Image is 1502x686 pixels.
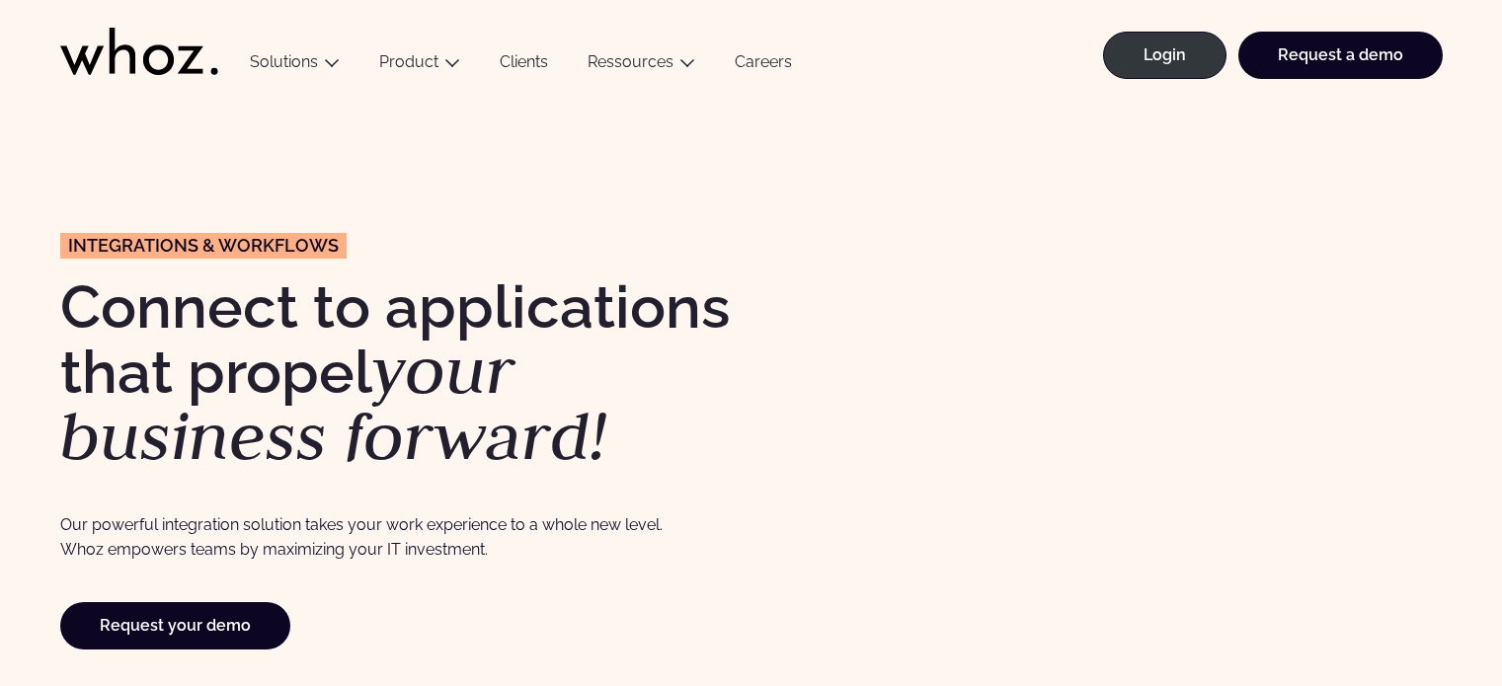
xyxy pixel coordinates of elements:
[60,512,673,563] p: Our powerful integration solution takes your work experience to a whole new level. Whoz empowers ...
[60,326,607,480] em: your business forward!
[715,52,812,79] a: Careers
[68,237,339,255] span: Integrations & Workflows
[1103,32,1226,79] a: Login
[60,602,290,649] a: Request your demo
[359,52,480,79] button: Product
[230,52,359,79] button: Solutions
[568,52,715,79] button: Ressources
[588,52,673,71] a: Ressources
[60,277,742,470] h1: Connect to applications that propel
[480,52,568,79] a: Clients
[1238,32,1443,79] a: Request a demo
[379,52,438,71] a: Product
